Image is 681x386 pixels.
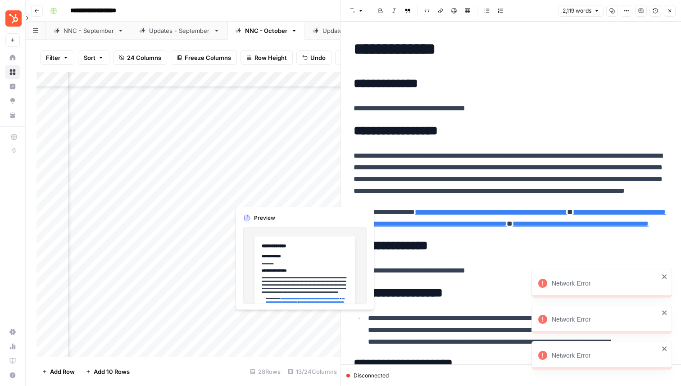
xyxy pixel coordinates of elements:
div: Network Error [552,351,659,360]
span: 24 Columns [127,53,161,62]
button: 24 Columns [113,50,167,65]
a: Home [5,50,20,65]
span: Sort [84,53,95,62]
a: Updates - September [132,22,227,40]
img: Blog Content Action Plan Logo [5,10,22,27]
a: Insights [5,79,20,94]
span: Undo [310,53,326,62]
a: Your Data [5,108,20,123]
span: Freeze Columns [185,53,231,62]
div: Updates - October [322,26,375,35]
button: close [662,345,668,352]
div: NNC - September [64,26,114,35]
button: Row Height [241,50,293,65]
div: Network Error [552,279,659,288]
button: Add 10 Rows [80,364,135,379]
span: Add 10 Rows [94,367,130,376]
button: Help + Support [5,368,20,382]
a: Usage [5,339,20,354]
a: Browse [5,65,20,79]
div: Network Error [552,315,659,324]
a: Updates - October [305,22,393,40]
div: Updates - September [149,26,210,35]
button: Sort [78,50,109,65]
button: Undo [296,50,331,65]
button: Workspace: Blog Content Action Plan [5,7,20,30]
a: Learning Hub [5,354,20,368]
button: close [662,309,668,316]
span: Add Row [50,367,75,376]
a: NNC - October [227,22,305,40]
div: NNC - October [245,26,287,35]
div: 13/24 Columns [284,364,340,379]
div: 28 Rows [246,364,284,379]
a: Settings [5,325,20,339]
button: Freeze Columns [171,50,237,65]
button: Add Row [36,364,80,379]
button: Filter [40,50,74,65]
span: 2,119 words [563,7,591,15]
div: Disconnected [346,372,676,380]
span: Row Height [254,53,287,62]
span: Filter [46,53,60,62]
button: 2,119 words [558,5,604,17]
a: NNC - September [46,22,132,40]
a: Opportunities [5,94,20,108]
button: close [662,273,668,280]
